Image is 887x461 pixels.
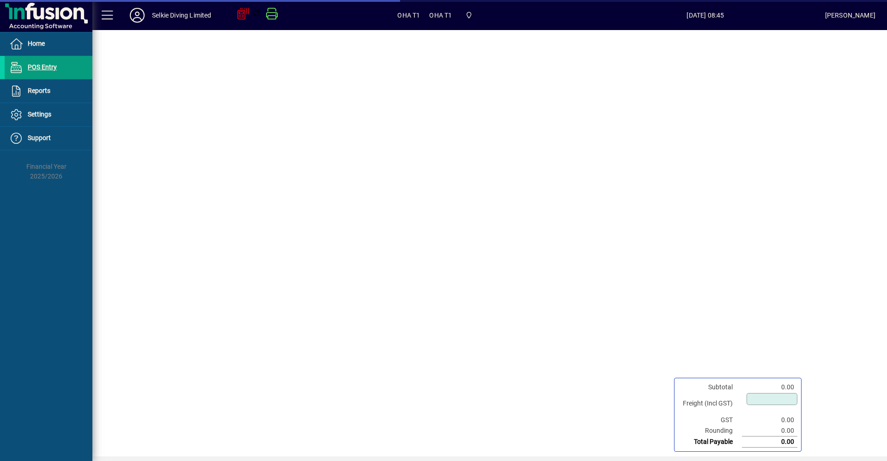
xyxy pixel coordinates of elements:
[5,80,92,103] a: Reports
[28,63,57,71] span: POS Entry
[678,393,742,415] td: Freight (Incl GST)
[5,127,92,150] a: Support
[742,425,797,436] td: 0.00
[586,8,825,23] span: [DATE] 08:45
[122,7,152,24] button: Profile
[5,32,92,55] a: Home
[678,415,742,425] td: GST
[678,382,742,393] td: Subtotal
[678,436,742,448] td: Total Payable
[825,8,875,23] div: [PERSON_NAME]
[678,425,742,436] td: Rounding
[5,103,92,126] a: Settings
[28,87,50,94] span: Reports
[429,8,452,23] span: OHA T1
[28,111,51,118] span: Settings
[742,382,797,393] td: 0.00
[28,134,51,141] span: Support
[397,8,420,23] span: OHA T1
[152,8,212,23] div: Selkie Diving Limited
[742,436,797,448] td: 0.00
[742,415,797,425] td: 0.00
[28,40,45,47] span: Home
